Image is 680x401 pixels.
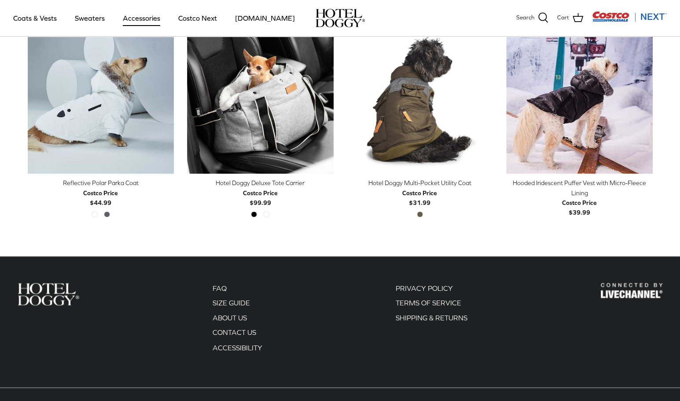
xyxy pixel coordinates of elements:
[18,283,79,305] img: Hotel Doggy Costco Next
[28,178,174,208] a: Reflective Polar Parka Coat Costco Price$44.99
[213,299,250,307] a: SIZE GUIDE
[83,188,118,206] b: $44.99
[28,27,174,174] a: Reflective Polar Parka Coat
[347,27,493,174] a: Hotel Doggy Multi-Pocket Utility Coat
[506,178,653,198] div: Hooded Iridescent Puffer Vest with Micro-Fleece Lining
[227,3,303,33] a: [DOMAIN_NAME]
[402,188,437,198] div: Costco Price
[115,3,168,33] a: Accessories
[316,9,365,27] img: hoteldoggycom
[506,27,653,174] a: Hooded Iridescent Puffer Vest with Micro-Fleece Lining
[204,283,271,357] div: Secondary navigation
[402,188,437,206] b: $31.99
[5,3,65,33] a: Coats & Vests
[592,11,667,22] img: Costco Next
[387,283,476,357] div: Secondary navigation
[347,178,493,188] div: Hotel Doggy Multi-Pocket Utility Coat
[557,12,583,24] a: Cart
[396,314,467,322] a: SHIPPING & RETURNS
[562,198,597,208] div: Costco Price
[170,3,225,33] a: Costco Next
[347,178,493,208] a: Hotel Doggy Multi-Pocket Utility Coat Costco Price$31.99
[83,188,118,198] div: Costco Price
[516,12,548,24] a: Search
[506,178,653,218] a: Hooded Iridescent Puffer Vest with Micro-Fleece Lining Costco Price$39.99
[187,27,334,174] a: Hotel Doggy Deluxe Tote Carrier
[592,17,667,23] a: Visit Costco Next
[213,328,256,336] a: CONTACT US
[187,178,334,188] div: Hotel Doggy Deluxe Tote Carrier
[562,198,597,216] b: $39.99
[516,13,534,22] span: Search
[213,343,262,351] a: ACCESSIBILITY
[67,3,113,33] a: Sweaters
[28,178,174,188] div: Reflective Polar Parka Coat
[396,299,461,307] a: TERMS OF SERVICE
[187,178,334,208] a: Hotel Doggy Deluxe Tote Carrier Costco Price$99.99
[243,188,278,198] div: Costco Price
[243,188,278,206] b: $99.99
[213,314,247,322] a: ABOUT US
[316,9,365,27] a: hoteldoggy.com hoteldoggycom
[601,283,662,298] img: Hotel Doggy Costco Next
[396,284,453,292] a: PRIVACY POLICY
[213,284,227,292] a: FAQ
[557,13,569,22] span: Cart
